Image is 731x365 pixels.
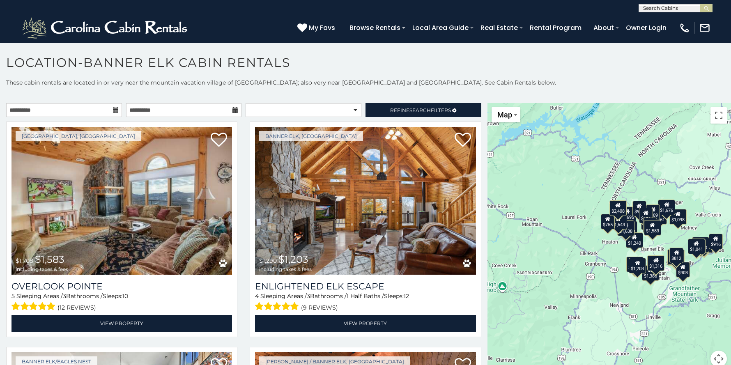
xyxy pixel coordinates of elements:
[619,207,636,222] div: $1,695
[644,220,661,236] div: $1,583
[122,292,128,300] span: 10
[259,266,312,272] span: including taxes & fees
[639,207,653,223] div: $516
[692,236,709,252] div: $1,070
[211,132,227,149] a: Add to favorites
[255,292,476,313] div: Sleeping Areas / Bathrooms / Sleeps:
[710,107,727,124] button: Toggle fullscreen view
[347,292,384,300] span: 1 Half Baths /
[404,292,409,300] span: 12
[647,255,664,271] div: $1,316
[610,213,627,229] div: $1,643
[301,302,338,313] span: (9 reviews)
[11,281,232,292] a: Overlook Pointe
[492,107,520,122] button: Change map style
[11,127,232,275] img: Overlook Pointe
[255,292,259,300] span: 4
[35,253,64,265] span: $1,583
[601,213,615,229] div: $755
[409,107,431,113] span: Search
[278,253,308,265] span: $1,203
[667,249,685,264] div: $1,429
[255,127,476,275] img: Enlightened Elk Escape
[676,262,690,277] div: $903
[365,103,481,117] a: RefineSearchFilters
[497,110,512,119] span: Map
[632,200,646,216] div: $953
[16,266,68,272] span: including taxes & fees
[16,257,33,264] span: $1,708
[309,23,335,33] span: My Favs
[307,292,310,300] span: 3
[679,22,690,34] img: phone-regular-white.png
[408,21,473,35] a: Local Area Guide
[626,257,644,272] div: $1,768
[390,107,451,113] span: Refine Filters
[669,209,687,224] div: $1,098
[622,21,671,35] a: Owner Login
[11,315,232,332] a: View Property
[526,21,586,35] a: Rental Program
[255,281,476,292] a: Enlightened Elk Escape
[11,127,232,275] a: Overlook Pointe $1,708 $1,583 including taxes & fees
[658,199,676,215] div: $1,676
[709,233,723,249] div: $916
[11,292,15,300] span: 5
[646,204,660,220] div: $909
[644,218,657,233] div: $708
[670,248,684,263] div: $812
[255,127,476,275] a: Enlightened Elk Escape $1,290 $1,203 including taxes & fees
[57,302,96,313] span: (12 reviews)
[297,23,337,33] a: My Favs
[589,21,618,35] a: About
[11,292,232,313] div: Sleeping Areas / Bathrooms / Sleeps:
[699,22,710,34] img: mail-regular-white.png
[259,131,363,141] a: Banner Elk, [GEOGRAPHIC_DATA]
[629,258,646,273] div: $1,203
[609,200,627,216] div: $2,408
[455,132,471,149] a: Add to favorites
[688,239,705,254] div: $1,041
[345,21,405,35] a: Browse Rentals
[16,131,141,141] a: [GEOGRAPHIC_DATA], [GEOGRAPHIC_DATA]
[255,315,476,332] a: View Property
[626,232,643,248] div: $1,240
[63,292,66,300] span: 3
[21,16,191,40] img: White-1-2.png
[642,265,659,280] div: $1,386
[259,257,277,264] span: $1,290
[476,21,522,35] a: Real Estate
[617,220,634,236] div: $1,638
